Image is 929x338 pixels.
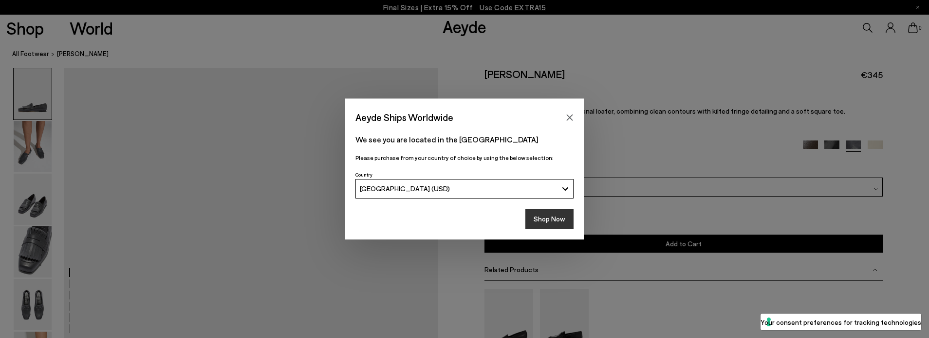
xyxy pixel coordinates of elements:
p: We see you are located in the [GEOGRAPHIC_DATA] [355,134,574,145]
button: Shop Now [525,209,574,229]
span: [GEOGRAPHIC_DATA] (USD) [360,184,450,193]
p: Please purchase from your country of choice by using the below selection: [355,153,574,162]
button: Close [562,110,577,125]
button: Your consent preferences for tracking technologies [761,314,921,330]
label: Your consent preferences for tracking technologies [761,317,921,327]
span: Aeyde Ships Worldwide [355,109,453,126]
span: Country [355,172,372,178]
